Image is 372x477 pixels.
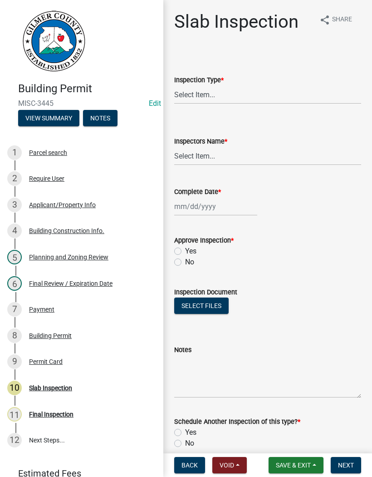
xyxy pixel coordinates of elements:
div: 12 [7,433,22,447]
button: Notes [83,110,117,126]
button: Save & Exit [269,457,323,473]
button: Select files [174,298,229,314]
button: Next [331,457,361,473]
h1: Slab Inspection [174,11,299,33]
label: Notes [174,347,191,353]
div: 10 [7,381,22,395]
div: Require User [29,175,64,182]
div: 6 [7,276,22,291]
div: 7 [7,302,22,317]
div: 5 [7,250,22,264]
input: mm/dd/yyyy [174,197,257,216]
img: Gilmer County, Georgia [18,10,86,73]
div: Permit Card [29,358,63,365]
span: Void [220,462,234,469]
div: 9 [7,354,22,369]
div: 8 [7,328,22,343]
h4: Building Permit [18,82,156,95]
div: Payment [29,306,54,313]
wm-modal-confirm: Edit Application Number [149,99,161,108]
label: Yes [185,246,196,257]
div: 4 [7,224,22,238]
label: Yes [185,427,196,438]
label: Complete Date [174,189,221,195]
label: No [185,438,194,449]
div: 2 [7,171,22,186]
label: No [185,257,194,268]
label: Inspection Document [174,289,237,296]
div: 3 [7,198,22,212]
span: Next [338,462,354,469]
button: Void [212,457,247,473]
div: 1 [7,145,22,160]
span: Back [181,462,198,469]
div: Final Review / Expiration Date [29,280,113,287]
wm-modal-confirm: Notes [83,115,117,122]
div: Final Inspection [29,411,73,417]
span: Share [332,15,352,25]
label: Inspection Type [174,77,224,84]
button: Back [174,457,205,473]
button: shareShare [312,11,359,29]
wm-modal-confirm: Summary [18,115,79,122]
label: Schedule Another Inspection of this type? [174,419,300,425]
div: Parcel search [29,149,67,156]
i: share [319,15,330,25]
label: Approve Inspection [174,238,234,244]
div: Slab Inspection [29,385,72,391]
span: MISC-3445 [18,99,145,108]
label: Inspectors Name [174,139,227,145]
a: Edit [149,99,161,108]
div: Building Construction Info. [29,228,104,234]
button: View Summary [18,110,79,126]
div: 11 [7,407,22,422]
span: Save & Exit [276,462,311,469]
div: Applicant/Property Info [29,202,96,208]
div: Building Permit [29,333,72,339]
div: Planning and Zoning Review [29,254,108,260]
